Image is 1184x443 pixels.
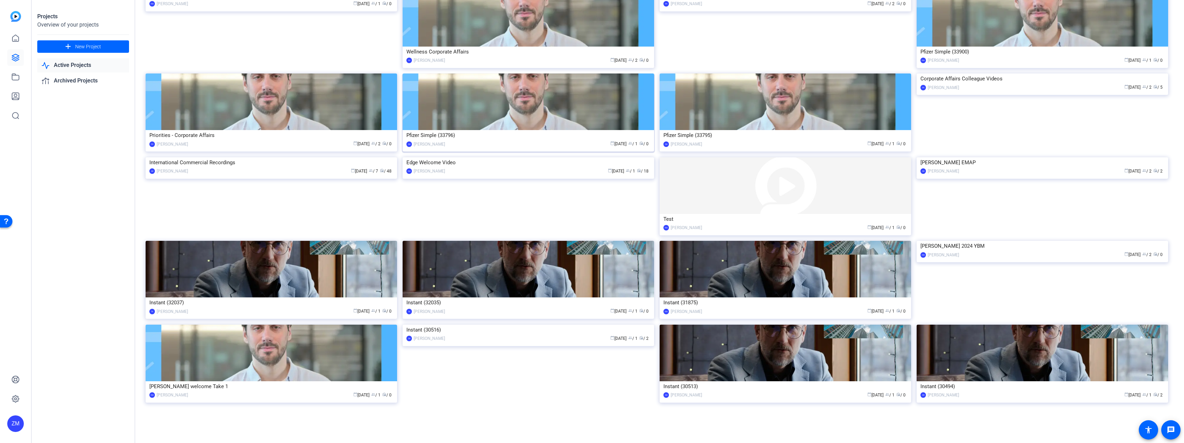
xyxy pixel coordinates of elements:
span: radio [637,168,641,173]
div: ZM [7,415,24,432]
div: ZM [406,336,412,341]
span: / 0 [896,309,906,314]
span: radio [896,392,900,396]
span: [DATE] [1124,85,1141,90]
span: radio [1153,252,1157,256]
span: [DATE] [353,1,369,6]
span: [DATE] [1124,169,1141,174]
div: FH [663,1,669,7]
div: [PERSON_NAME] EMAP [920,157,1164,168]
div: [PERSON_NAME] [157,0,188,7]
span: / 0 [896,393,906,397]
span: / 0 [896,141,906,146]
span: group [369,168,373,173]
div: [PERSON_NAME] [928,84,959,91]
div: Instant (30513) [663,381,907,392]
span: / 0 [639,58,649,63]
span: group [371,308,375,313]
span: calendar_today [867,225,871,229]
span: calendar_today [867,308,871,313]
div: RM [920,58,926,63]
div: Corporate Affairs Colleague Videos [920,73,1164,84]
span: / 2 [639,336,649,341]
span: [DATE] [1124,393,1141,397]
span: calendar_today [608,168,612,173]
span: / 48 [380,169,392,174]
span: calendar_today [610,336,614,340]
span: / 1 [1142,58,1152,63]
span: New Project [75,43,101,50]
span: group [628,308,632,313]
span: calendar_today [353,1,357,5]
div: [PERSON_NAME] [928,168,959,175]
span: / 0 [382,393,392,397]
div: RM [663,225,669,230]
span: / 1 [885,225,895,230]
div: [PERSON_NAME] [414,168,445,175]
div: Edge Welcome Video [406,157,650,168]
span: / 1 [628,309,638,314]
span: [DATE] [351,169,367,174]
div: ZM [663,392,669,398]
span: group [371,1,375,5]
div: TK [149,309,155,314]
span: group [885,141,889,145]
span: radio [1153,168,1157,173]
span: / 0 [896,225,906,230]
div: Instant (32037) [149,297,393,308]
span: / 0 [382,1,392,6]
span: / 2 [1142,169,1152,174]
span: / 1 [626,169,635,174]
span: calendar_today [610,308,614,313]
span: calendar_today [351,168,355,173]
span: group [626,168,630,173]
img: blue-gradient.svg [10,11,21,22]
span: group [885,308,889,313]
span: calendar_today [867,1,871,5]
div: [PERSON_NAME] [671,392,702,398]
span: [DATE] [610,141,626,146]
span: group [1142,252,1146,256]
mat-icon: accessibility [1144,426,1153,434]
div: ZM [920,168,926,174]
span: radio [639,308,643,313]
span: calendar_today [353,141,357,145]
span: / 0 [639,309,649,314]
span: calendar_today [353,392,357,396]
span: / 1 [628,336,638,341]
span: / 1 [371,393,381,397]
span: [DATE] [1124,58,1141,63]
span: / 1 [371,1,381,6]
span: [DATE] [1124,252,1141,257]
span: / 7 [369,169,378,174]
div: Instant (30516) [406,325,650,335]
span: [DATE] [353,393,369,397]
span: / 2 [1153,169,1163,174]
div: RM [406,168,412,174]
div: [PERSON_NAME] [157,168,188,175]
div: Instant (30494) [920,381,1164,392]
div: Projects [37,12,129,21]
span: radio [382,1,386,5]
div: FH [149,141,155,147]
div: Overview of your projects [37,21,129,29]
span: group [628,58,632,62]
div: ZM [920,392,926,398]
div: Priorities - Corporate Affairs [149,130,393,140]
span: / 0 [1153,252,1163,257]
div: Pfizer Simple (33796) [406,130,650,140]
div: TK [406,309,412,314]
span: / 2 [1142,85,1152,90]
div: Wellness Corporate Affairs [406,47,650,57]
span: / 2 [1153,393,1163,397]
div: Instant (32035) [406,297,650,308]
span: / 1 [885,309,895,314]
span: radio [896,225,900,229]
div: [PERSON_NAME] [157,308,188,315]
div: JM [149,168,155,174]
span: [DATE] [867,309,884,314]
div: [PERSON_NAME] [414,141,445,148]
span: [DATE] [608,169,624,174]
span: radio [1153,392,1157,396]
span: group [885,392,889,396]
